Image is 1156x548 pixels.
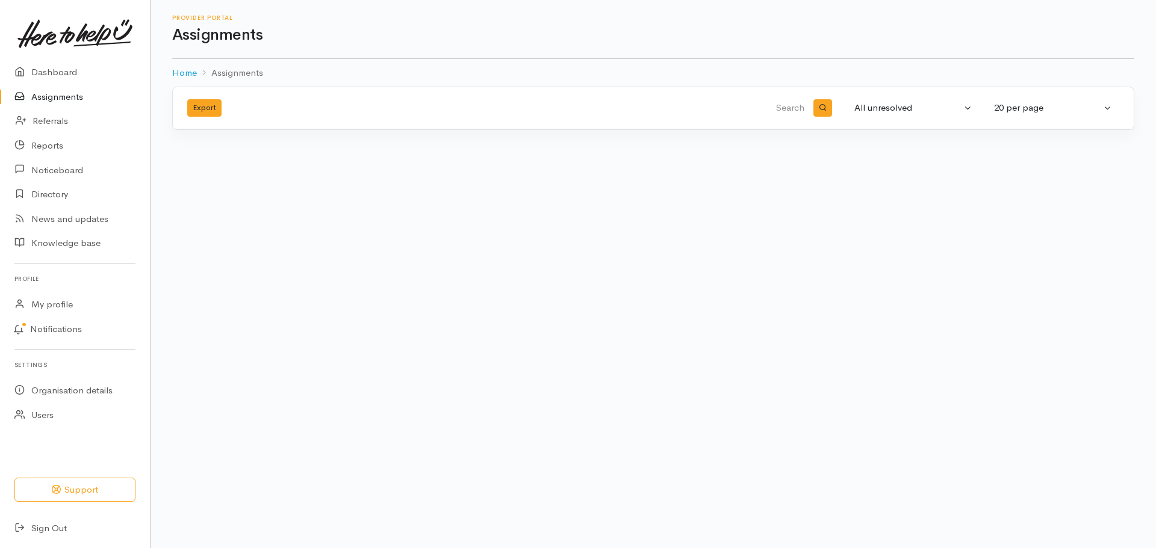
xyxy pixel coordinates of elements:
h6: Settings [14,357,135,373]
div: 20 per page [994,101,1101,115]
h6: Profile [14,271,135,287]
h1: Assignments [172,26,1134,44]
a: Home [172,66,197,80]
button: 20 per page [987,96,1119,120]
input: Search [517,94,807,123]
button: Export [187,99,222,117]
h6: Provider Portal [172,14,1134,21]
div: All unresolved [854,101,962,115]
button: Support [14,478,135,502]
li: Assignments [197,66,263,80]
button: All unresolved [847,96,980,120]
nav: breadcrumb [172,59,1134,87]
